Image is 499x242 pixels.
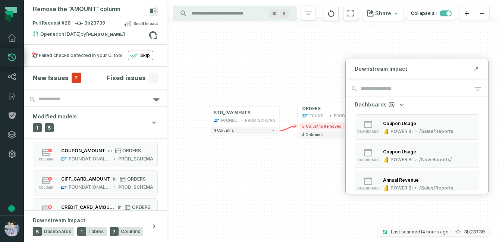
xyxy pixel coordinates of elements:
[214,110,250,116] div: STG_PAYMENTS
[391,228,449,236] p: Last scanned
[33,31,149,40] div: Opened by
[33,142,158,167] button: columnCOUPON_AMOUNTinORDERSFOUNDATIONAL_DBPROD_SCHEMA
[128,51,153,60] button: Skip
[33,73,158,83] button: New Issues2Fixed issues-
[39,52,122,58] div: Failed checks detected in your CI tool
[420,229,449,235] relative-time: Aug 19, 2025, 9:21 PM EDT
[8,205,15,212] div: Tooltip anchor
[383,149,416,155] div: Coupon Usage
[269,9,279,18] span: Press ⌘ + K to focus the search bar
[77,227,86,236] span: 1
[86,32,125,36] strong: Barak Fargoun (fargoun)
[388,101,395,108] span: (5)
[118,204,122,210] span: in
[459,6,474,21] button: zoom in
[214,128,234,133] span: 4 columns
[245,117,275,123] div: PROD_SCHEMA
[383,121,416,126] div: Coupon Usage
[69,184,112,190] div: FOUNDATIONAL_DB
[33,6,120,13] div: Remove the "AMOUNT" column
[302,124,341,128] span: 5 columns removed
[132,204,151,210] span: ORDERS
[108,148,112,153] span: in
[33,113,77,120] span: Modified models
[122,148,141,153] span: ORDERS
[377,227,489,236] button: Last scanned[DATE] 9:21:18 PM3b23739
[357,187,379,190] span: dashboard
[121,229,140,235] span: Columns
[149,73,158,83] span: -
[302,106,320,112] div: ORDERS
[24,107,167,138] button: Modified models15
[280,9,289,18] span: Press ⌘ + K to focus the search bar
[33,227,42,236] span: 5
[61,204,115,210] div: CREDIT_CARD_AMOUNT
[419,185,453,191] div: /Sales/Reports
[33,20,105,27] span: Pull Request #28 3b23739
[474,6,489,21] button: zoom out
[72,73,81,83] span: 2
[33,170,158,195] button: columnGIFT_CARD_AMOUNTinORDERSFOUNDATIONAL_DBPROD_SCHEMA
[107,73,146,82] h4: Fixed issues
[33,123,42,132] span: 1
[357,130,379,134] span: dashboard
[39,157,54,161] span: column
[310,113,327,119] div: FOUNDATIONAL_DB
[59,31,81,37] relative-time: Mar 10, 2025, 5:00 PM EDT
[69,156,112,162] div: FOUNDATIONAL_DB
[148,30,158,40] a: View on github
[88,229,104,235] span: Tables
[355,101,387,108] span: Dashboards
[118,184,153,190] div: PROD_SCHEMA
[127,176,146,182] span: ORDERS
[355,101,405,108] button: Dashboards(5)
[113,176,117,182] span: in
[110,227,119,236] span: 7
[355,114,479,140] button: dashboardPOWER BI/Sales/Reports
[390,128,412,134] div: POWER BI
[134,20,158,26] span: Small Impact
[355,171,479,196] button: dashboardPOWER BI/Sales/Reports
[61,148,105,153] div: COUPON_AMOUNT
[390,157,412,163] div: POWER BI
[419,128,453,134] div: /Sales/Reports
[61,176,110,182] div: GIFT_CARD_AMOUNT
[464,230,485,234] h4: 3b23739
[280,126,296,131] g: Edge from c8867c613c347eb7857e509391c84b7d to 0dd85c77dd217d0afb16c7d4fb3eff19
[302,133,322,137] span: 4 columns
[39,186,54,190] span: column
[33,198,158,224] button: CREDIT_CARD_AMOUNTinORDERS
[408,6,455,21] button: Collapse all
[355,65,407,73] span: Downstream Impact
[24,211,167,242] button: Downstream Impact5Dashboards1Tables7Columns
[357,158,379,162] span: dashboard
[45,123,54,132] span: 5
[419,157,452,163] div: /New Reports/
[383,177,419,183] div: Annual Revenue
[44,229,71,235] span: Dashboards
[33,73,69,82] h4: New Issues
[140,52,150,58] span: Skip
[355,143,479,168] button: dashboardPOWER BI/New Reports/
[221,117,239,123] div: FOUNDATIONAL_DB
[4,222,19,236] img: avatar of Alon Nafta
[118,156,153,162] div: PROD_SCHEMA
[363,6,403,21] button: Share
[334,113,364,119] div: PROD_SCHEMA
[390,185,412,191] div: POWER BI
[33,217,85,224] span: Downstream Impact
